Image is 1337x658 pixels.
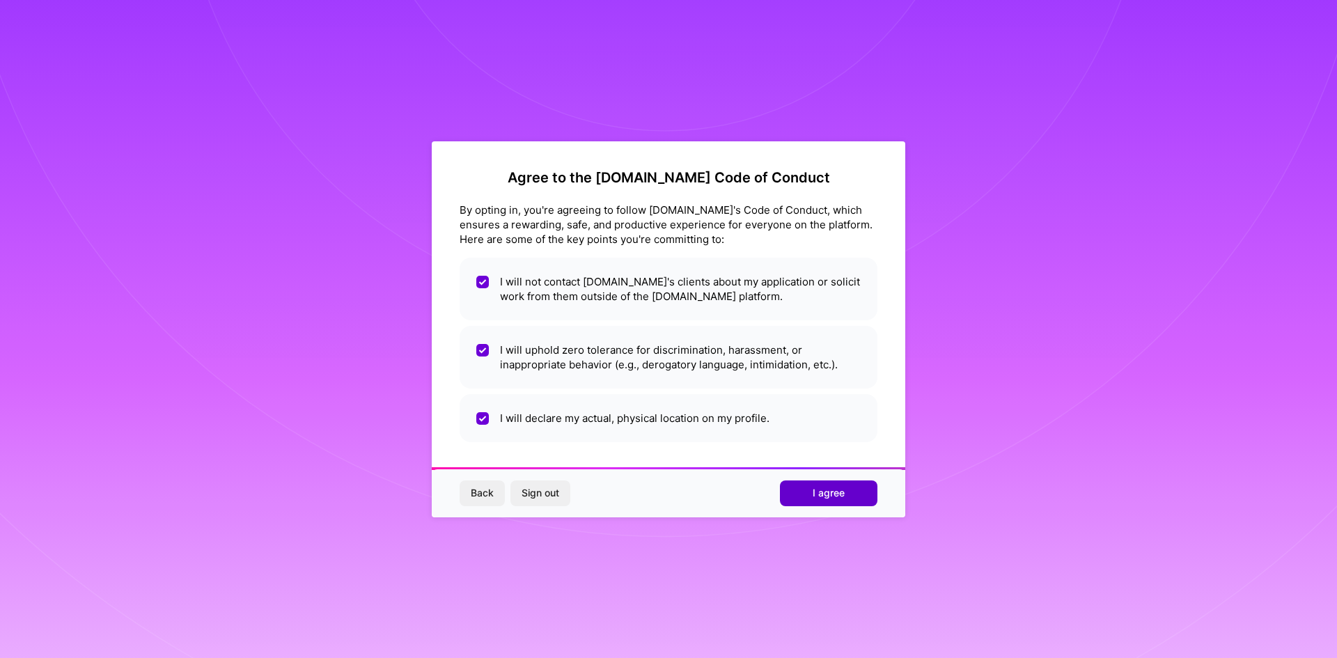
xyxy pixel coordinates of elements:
div: By opting in, you're agreeing to follow [DOMAIN_NAME]'s Code of Conduct, which ensures a rewardin... [460,203,877,246]
h2: Agree to the [DOMAIN_NAME] Code of Conduct [460,169,877,186]
button: I agree [780,480,877,506]
button: Back [460,480,505,506]
span: I agree [813,486,845,500]
li: I will declare my actual, physical location on my profile. [460,394,877,442]
button: Sign out [510,480,570,506]
li: I will uphold zero tolerance for discrimination, harassment, or inappropriate behavior (e.g., der... [460,326,877,389]
span: Sign out [522,486,559,500]
span: Back [471,486,494,500]
li: I will not contact [DOMAIN_NAME]'s clients about my application or solicit work from them outside... [460,258,877,320]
